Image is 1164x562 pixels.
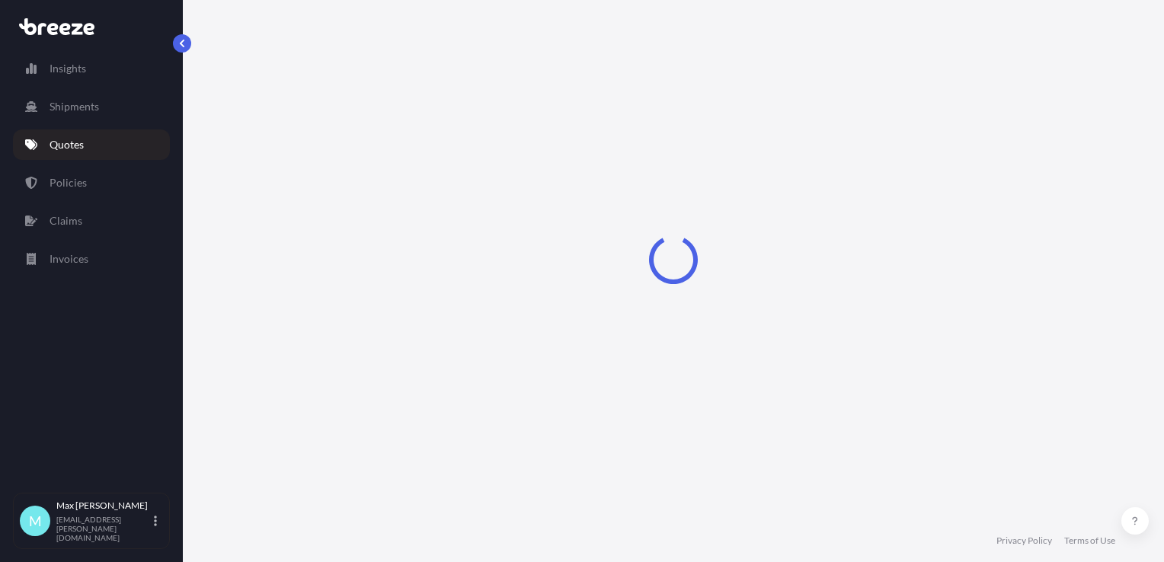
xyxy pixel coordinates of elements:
[56,500,151,512] p: Max [PERSON_NAME]
[13,168,170,198] a: Policies
[996,535,1052,547] a: Privacy Policy
[1064,535,1115,547] a: Terms of Use
[50,137,84,152] p: Quotes
[29,513,42,528] span: M
[13,129,170,160] a: Quotes
[56,515,151,542] p: [EMAIL_ADDRESS][PERSON_NAME][DOMAIN_NAME]
[50,99,99,114] p: Shipments
[13,244,170,274] a: Invoices
[50,251,88,267] p: Invoices
[13,206,170,236] a: Claims
[13,91,170,122] a: Shipments
[13,53,170,84] a: Insights
[50,175,87,190] p: Policies
[50,61,86,76] p: Insights
[50,213,82,228] p: Claims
